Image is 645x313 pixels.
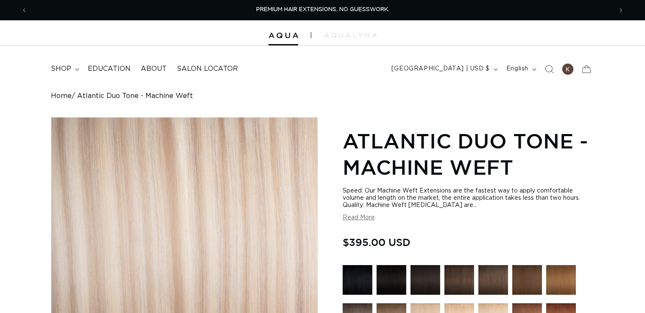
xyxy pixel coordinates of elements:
nav: breadcrumbs [51,92,594,100]
img: 6 Light Brown - Machine Weft [546,265,576,295]
img: Aqua Hair Extensions [268,33,298,39]
span: shop [51,64,71,73]
img: 1B Soft Black - Machine Weft [410,265,440,295]
span: About [141,64,167,73]
span: Education [88,64,131,73]
span: $395.00 USD [343,234,410,250]
button: [GEOGRAPHIC_DATA] | USD $ [386,61,501,77]
img: 2 Dark Brown - Machine Weft [444,265,474,295]
img: 1N Natural Black - Machine Weft [377,265,406,295]
span: Salon Locator [177,64,238,73]
a: About [136,59,172,78]
a: 4AB Medium Ash Brown - Machine Weft [478,265,508,299]
img: 4 Medium Brown - Machine Weft [512,265,542,295]
h1: Atlantic Duo Tone - Machine Weft [343,128,594,181]
button: English [501,61,540,77]
button: Next announcement [611,2,630,18]
span: Atlantic Duo Tone - Machine Weft [77,92,193,100]
summary: Search [540,60,558,78]
img: aqualyna.com [324,33,377,38]
a: 4 Medium Brown - Machine Weft [512,265,542,299]
div: Speed: Our Machine Weft Extensions are the fastest way to apply comfortable volume and length on ... [343,187,594,209]
a: Salon Locator [172,59,243,78]
a: 1B Soft Black - Machine Weft [410,265,440,299]
img: 1 Black - Machine Weft [343,265,372,295]
a: Home [51,92,72,100]
span: PREMIUM HAIR EXTENSIONS. NO GUESSWORK. [256,7,389,12]
a: Education [83,59,136,78]
a: 1N Natural Black - Machine Weft [377,265,406,299]
a: 6 Light Brown - Machine Weft [546,265,576,299]
a: 2 Dark Brown - Machine Weft [444,265,474,299]
button: Read More [343,214,375,221]
a: 1 Black - Machine Weft [343,265,372,299]
button: Previous announcement [15,2,34,18]
summary: shop [46,59,83,78]
img: 4AB Medium Ash Brown - Machine Weft [478,265,508,295]
span: [GEOGRAPHIC_DATA] | USD $ [391,64,490,73]
span: English [506,64,528,73]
